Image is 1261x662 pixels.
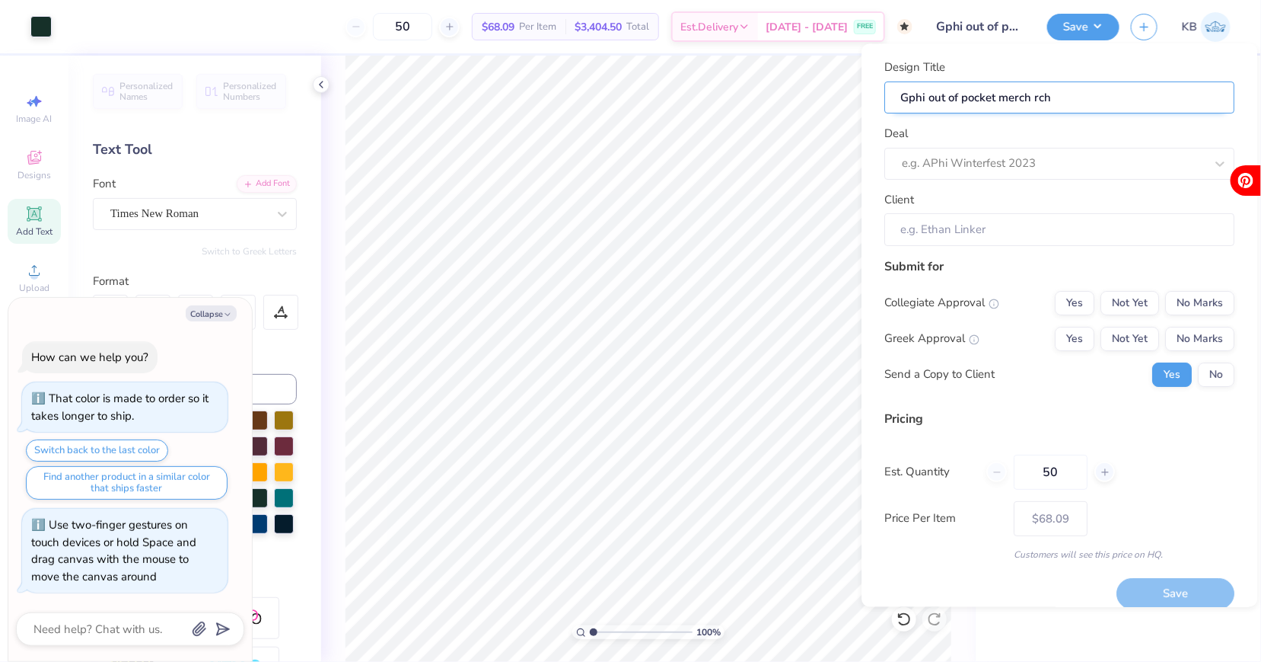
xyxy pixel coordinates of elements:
a: KB [1182,12,1231,42]
span: Est. Delivery [680,19,738,35]
label: Client [885,191,915,209]
span: Upload [19,282,49,294]
button: Yes [1153,363,1193,387]
img: Katie Binkowski [1201,12,1231,42]
span: Per Item [519,19,556,35]
span: Personalized Names [119,81,174,102]
div: How can we help you? [31,350,148,365]
span: Personalized Numbers [223,81,277,102]
label: Deal [885,126,909,143]
span: Designs [18,169,51,181]
button: Not Yet [1101,327,1160,351]
div: Submit for [885,257,1235,276]
span: Total [626,19,649,35]
span: KB [1182,18,1197,36]
div: Text Tool [93,139,297,160]
div: Use two-finger gestures on touch devices or hold Space and drag canvas with the mouse to move the... [31,517,196,584]
button: Yes [1056,291,1095,315]
input: – – [1014,455,1088,490]
span: $3,404.50 [575,19,622,35]
button: Yes [1056,327,1095,351]
button: Not Yet [1101,291,1160,315]
button: No [1199,363,1235,387]
span: [DATE] - [DATE] [766,19,848,35]
span: $68.09 [482,19,514,35]
span: FREE [857,21,873,32]
label: Price Per Item [885,510,1003,528]
button: No Marks [1166,327,1235,351]
label: Est. Quantity [885,464,976,481]
input: Untitled Design [924,11,1036,42]
div: Format [93,273,298,290]
span: Add Text [16,225,53,238]
div: Send a Copy to Client [885,366,995,384]
div: Greek Approval [885,331,980,348]
button: Find another product in a similar color that ships faster [26,466,228,500]
label: Design Title [885,59,946,77]
div: Customers will see this price on HQ. [885,548,1235,561]
label: Font [93,175,116,193]
div: Pricing [885,410,1235,428]
button: Switch back to the last color [26,440,168,462]
input: – – [373,13,432,40]
div: That color is made to order so it takes longer to ship. [31,391,209,424]
button: Collapse [186,305,237,321]
span: Image AI [17,113,53,125]
button: No Marks [1166,291,1235,315]
span: 100 % [696,625,721,639]
button: Switch to Greek Letters [202,245,297,257]
button: Save [1047,14,1119,40]
input: e.g. Ethan Linker [885,214,1235,247]
div: Collegiate Approval [885,295,1000,312]
div: Add Font [237,175,297,193]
